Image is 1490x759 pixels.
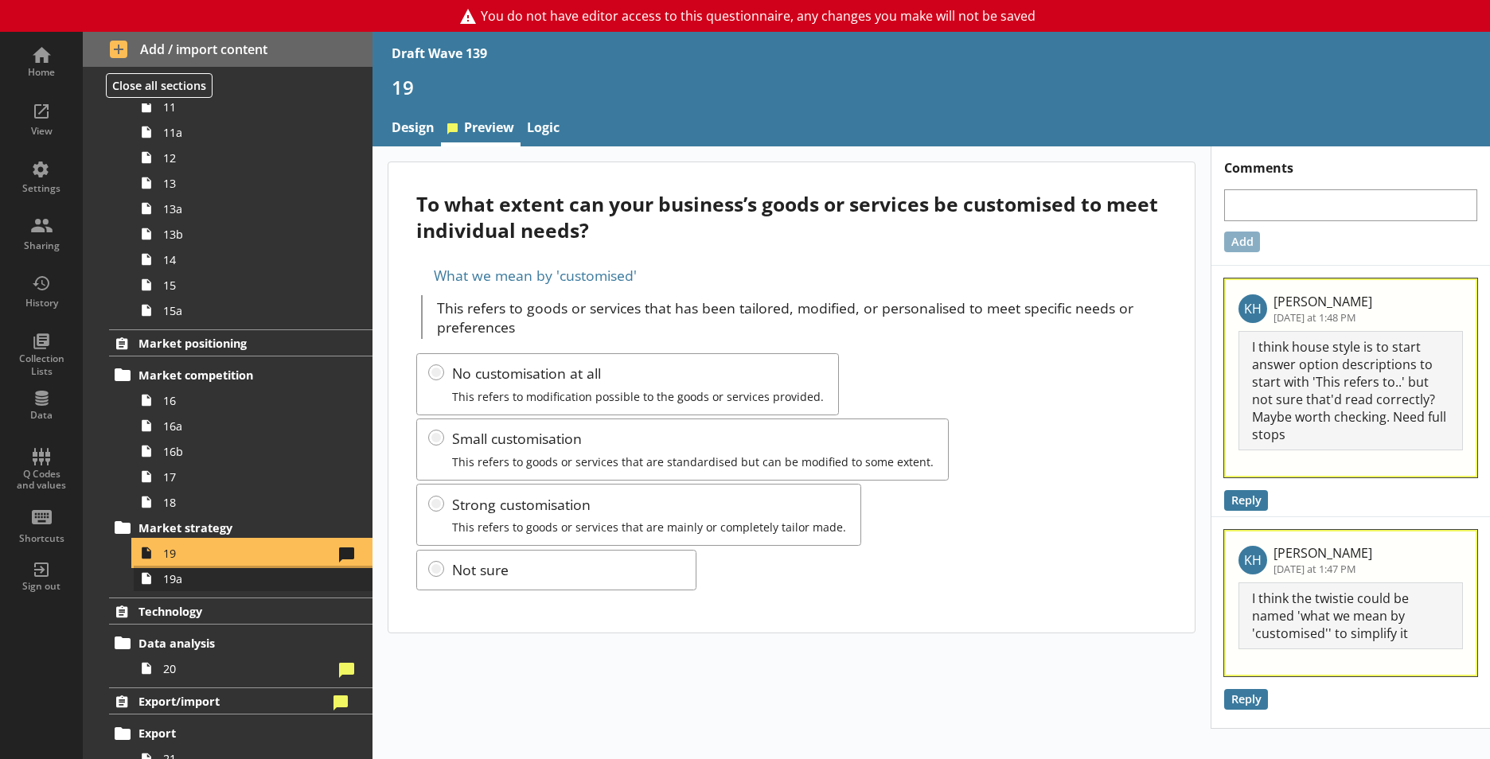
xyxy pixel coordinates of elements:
[1224,689,1268,710] button: Reply
[163,303,333,318] span: 15a
[138,694,327,709] span: Export/import
[134,272,372,298] a: 15
[14,580,69,593] div: Sign out
[163,252,333,267] span: 14
[83,597,372,681] li: TechnologyData analysis20
[1238,294,1267,323] p: KH
[416,263,1166,288] div: What we mean by 'customised'
[134,298,372,323] a: 15a
[116,515,372,591] li: Market strategy1919a
[83,10,372,323] li: Business operationsOperational level101111a121313a13b141515a
[14,239,69,252] div: Sharing
[163,227,333,242] span: 13b
[138,726,327,741] span: Export
[163,571,333,586] span: 19a
[83,329,372,591] li: Market positioningMarket competition1616a16b1718Market strategy1919a
[106,73,213,98] button: Close all sections
[134,196,372,221] a: 13a
[14,409,69,422] div: Data
[1211,146,1490,177] h1: Comments
[134,387,372,413] a: 16
[109,515,372,540] a: Market strategy
[116,630,372,681] li: Data analysis20
[134,656,372,681] a: 20
[1274,562,1372,576] p: [DATE] at 1:47 PM
[163,495,333,510] span: 18
[83,32,372,67] button: Add / import content
[14,182,69,195] div: Settings
[163,176,333,191] span: 13
[1274,544,1372,562] p: [PERSON_NAME]
[163,661,333,676] span: 20
[163,150,333,165] span: 12
[138,520,327,535] span: Market strategy
[134,540,372,566] a: 19
[1224,490,1268,511] button: Reply
[441,112,521,146] a: Preview
[109,362,372,387] a: Market competition
[163,278,333,293] span: 15
[134,170,372,196] a: 13
[134,94,372,119] a: 11
[163,393,333,408] span: 16
[116,362,372,515] li: Market competition1616a16b1718
[134,221,372,247] a: 13b
[392,75,1471,99] h1: 19
[163,201,333,216] span: 13a
[1238,546,1267,574] p: KH
[138,636,327,651] span: Data analysis
[163,546,333,561] span: 19
[109,630,372,656] a: Data analysis
[392,45,487,62] div: Draft Wave 139
[134,119,372,145] a: 11a
[1238,582,1463,649] p: I think the twistie could be named 'what we mean by 'customised'' to simplify it
[163,469,333,485] span: 17
[14,66,69,79] div: Home
[134,413,372,438] a: 16a
[1274,293,1372,310] p: [PERSON_NAME]
[134,489,372,515] a: 18
[385,112,441,146] a: Design
[14,532,69,545] div: Shortcuts
[109,597,372,625] a: Technology
[437,298,1167,337] p: This refers to goods or services that has been tailored, modified, or personalised to meet specif...
[116,43,372,323] li: Operational level101111a121313a13b141515a
[134,247,372,272] a: 14
[109,687,372,714] a: Export/import
[163,444,333,459] span: 16b
[14,352,69,377] div: Collection Lists
[163,418,333,434] span: 16a
[163,99,333,115] span: 11
[14,469,69,492] div: Q Codes and values
[138,368,327,383] span: Market competition
[163,125,333,140] span: 11a
[1238,331,1463,450] p: I think house style is to start answer option descriptions to start with 'This refers to..' but n...
[134,145,372,170] a: 12
[110,41,346,58] span: Add / import content
[138,336,327,351] span: Market positioning
[134,438,372,464] a: 16b
[138,604,327,619] span: Technology
[14,125,69,138] div: View
[109,721,372,746] a: Export
[1274,310,1372,325] p: [DATE] at 1:48 PM
[521,112,566,146] a: Logic
[134,464,372,489] a: 17
[14,297,69,309] div: History
[109,329,372,356] a: Market positioning
[134,566,372,591] a: 19a
[416,191,1166,243] div: To what extent can your business’s goods or services be customised to meet individual needs?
